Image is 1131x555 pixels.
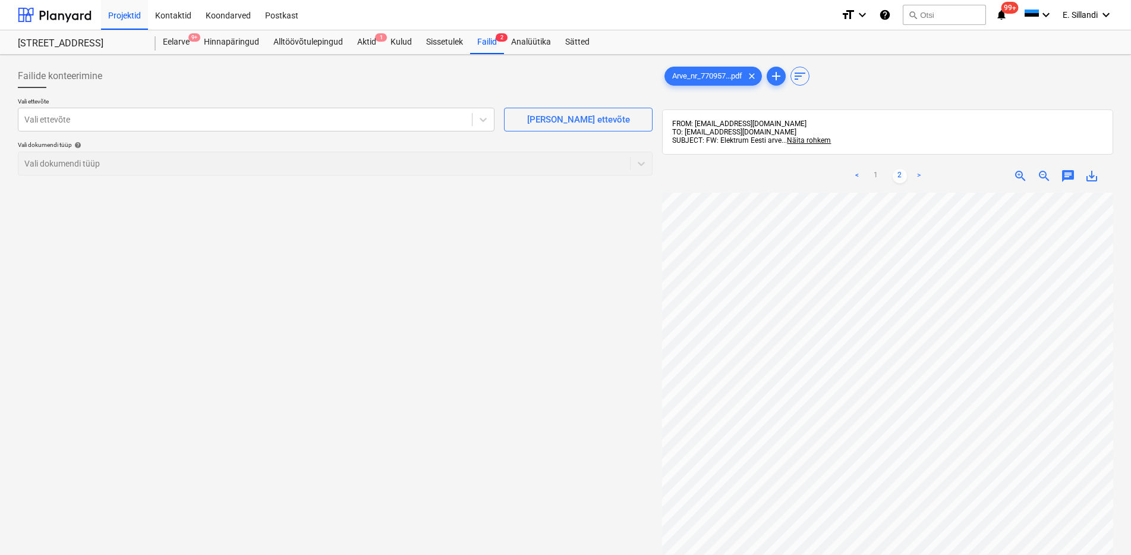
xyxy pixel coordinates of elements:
[869,169,883,183] a: Page 1
[850,169,864,183] a: Previous page
[745,69,759,83] span: clear
[496,33,508,42] span: 2
[1061,169,1075,183] span: chat
[188,33,200,42] span: 9+
[908,10,918,20] span: search
[672,128,796,136] span: TO: [EMAIL_ADDRESS][DOMAIN_NAME]
[1001,2,1019,14] span: 99+
[18,141,653,149] div: Vali dokumendi tüüp
[903,5,986,25] button: Otsi
[995,8,1007,22] i: notifications
[841,8,855,22] i: format_size
[156,30,197,54] div: Eelarve
[470,30,504,54] a: Failid2
[350,30,383,54] div: Aktid
[1072,498,1131,555] iframe: Chat Widget
[1037,169,1051,183] span: zoom_out
[504,108,653,131] button: [PERSON_NAME] ettevõte
[470,30,504,54] div: Failid
[664,67,762,86] div: Arve_nr_770957...pdf
[769,69,783,83] span: add
[879,8,891,22] i: Abikeskus
[782,136,831,145] span: ...
[18,37,141,50] div: [STREET_ADDRESS]
[504,30,558,54] a: Analüütika
[375,33,387,42] span: 1
[912,169,926,183] a: Next page
[1085,169,1099,183] span: save_alt
[527,112,630,127] div: [PERSON_NAME] ettevõte
[419,30,470,54] a: Sissetulek
[383,30,419,54] a: Kulud
[197,30,266,54] a: Hinnapäringud
[672,120,806,128] span: FROM: [EMAIL_ADDRESS][DOMAIN_NAME]
[672,136,782,145] span: SUBJECT: FW: Elektrum Eesti arve
[558,30,597,54] a: Sätted
[350,30,383,54] a: Aktid1
[1063,10,1098,20] span: E. Sillandi
[1013,169,1028,183] span: zoom_in
[72,142,81,149] span: help
[18,98,494,108] p: Vali ettevõte
[1039,8,1053,22] i: keyboard_arrow_down
[18,69,102,83] span: Failide konteerimine
[266,30,350,54] a: Alltöövõtulepingud
[665,72,749,81] span: Arve_nr_770957...pdf
[1099,8,1113,22] i: keyboard_arrow_down
[893,169,907,183] a: Page 2 is your current page
[855,8,869,22] i: keyboard_arrow_down
[156,30,197,54] a: Eelarve9+
[787,136,831,145] span: Näita rohkem
[793,69,807,83] span: sort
